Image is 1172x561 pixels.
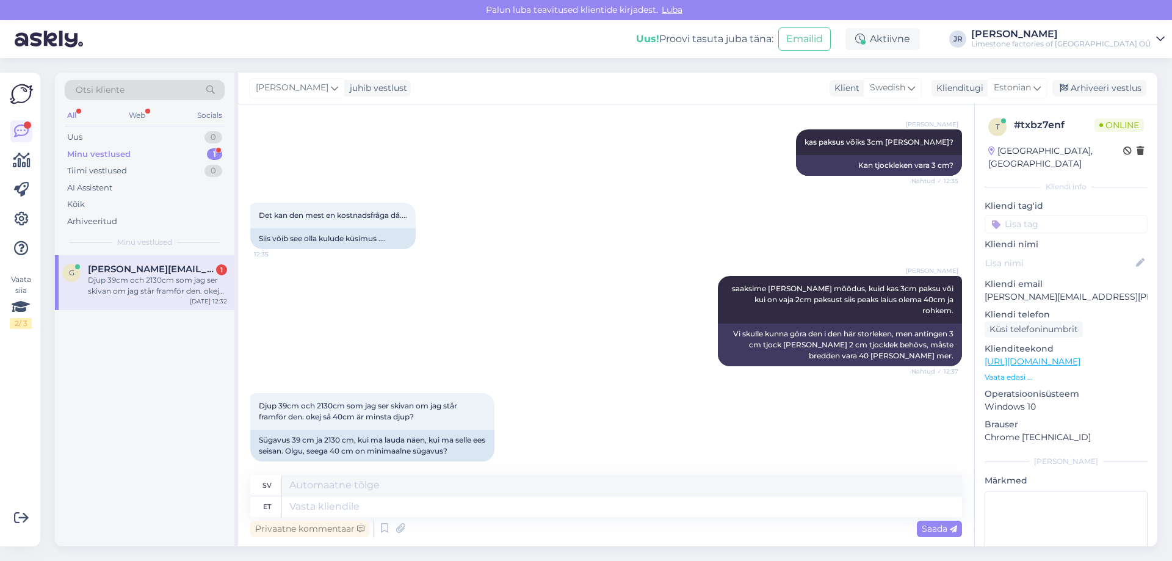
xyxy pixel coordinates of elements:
input: Lisa tag [985,215,1148,233]
span: Saada [922,523,957,534]
span: Nähtud ✓ 12:35 [911,176,958,186]
p: Windows 10 [985,400,1148,413]
div: Siis võib see olla kulude küsimus .... [250,228,416,249]
p: Chrome [TECHNICAL_ID] [985,431,1148,444]
div: [GEOGRAPHIC_DATA], [GEOGRAPHIC_DATA] [988,145,1123,170]
div: Tiimi vestlused [67,165,127,177]
span: 12:39 [254,462,300,471]
div: Vi skulle kunna göra den i den här storleken, men antingen 3 cm tjock [PERSON_NAME] 2 cm tjocklek... [718,324,962,366]
span: g [69,268,74,277]
div: Küsi telefoninumbrit [985,321,1083,338]
div: Kliendi info [985,181,1148,192]
p: Klienditeekond [985,342,1148,355]
span: Otsi kliente [76,84,125,96]
p: Brauser [985,418,1148,431]
div: JR [949,31,966,48]
p: Kliendi tag'id [985,200,1148,212]
span: Estonian [994,81,1031,95]
p: Kliendi telefon [985,308,1148,321]
img: Askly Logo [10,82,33,106]
div: Vaata siia [10,274,32,329]
div: Web [126,107,148,123]
button: Emailid [778,27,831,51]
span: Minu vestlused [117,237,172,248]
div: Privaatne kommentaar [250,521,369,537]
span: [PERSON_NAME] [906,120,958,129]
p: Kliendi nimi [985,238,1148,251]
p: Vaata edasi ... [985,372,1148,383]
div: Arhiveeri vestlus [1052,80,1146,96]
span: Nähtud ✓ 12:37 [911,367,958,376]
div: Limestone factories of [GEOGRAPHIC_DATA] OÜ [971,39,1151,49]
span: Online [1094,118,1144,132]
p: Märkmed [985,474,1148,487]
div: Aktiivne [845,28,920,50]
span: [PERSON_NAME] [906,266,958,275]
div: AI Assistent [67,182,112,194]
span: kas paksus võiks 3cm [PERSON_NAME]? [805,137,953,147]
p: Kliendi email [985,278,1148,291]
span: goran.berndtsson@infrakonsult.se [88,264,215,275]
div: Uus [67,131,82,143]
span: Djup 39cm och 2130cm som jag ser skivan om jag står framför den. okej så 40cm är minsta djup? [259,401,459,421]
input: Lisa nimi [985,256,1134,270]
span: 12:35 [254,250,300,259]
div: Minu vestlused [67,148,131,161]
div: juhib vestlust [345,82,407,95]
div: Klient [830,82,859,95]
div: et [263,496,271,517]
div: [PERSON_NAME] [985,456,1148,467]
div: 0 [204,131,222,143]
div: 0 [204,165,222,177]
a: [PERSON_NAME]Limestone factories of [GEOGRAPHIC_DATA] OÜ [971,29,1165,49]
div: Proovi tasuta juba täna: [636,32,773,46]
div: 2 / 3 [10,318,32,329]
a: [URL][DOMAIN_NAME] [985,356,1080,367]
div: sv [262,475,272,496]
b: Uus! [636,33,659,45]
span: t [996,122,1000,131]
div: [DATE] 12:32 [190,297,227,306]
div: Arhiveeritud [67,215,117,228]
div: All [65,107,79,123]
span: Det kan den mest en kostnadsfråga då.... [259,211,407,220]
div: Kan tjockleken vara 3 cm? [796,155,962,176]
span: [PERSON_NAME] [256,81,328,95]
div: Djup 39cm och 2130cm som jag ser skivan om jag står framför den. okej så 40cm är minsta djup? [88,275,227,297]
div: # txbz7enf [1014,118,1094,132]
div: 1 [207,148,222,161]
div: [PERSON_NAME] [971,29,1151,39]
p: [PERSON_NAME][EMAIL_ADDRESS][PERSON_NAME][DOMAIN_NAME] [985,291,1148,303]
div: Socials [195,107,225,123]
div: Klienditugi [931,82,983,95]
span: Luba [658,4,686,15]
div: 1 [216,264,227,275]
p: Operatsioonisüsteem [985,388,1148,400]
div: Sügavus 39 cm ja 2130 cm, kui ma lauda näen, kui ma selle ees seisan. Olgu, seega 40 cm on minima... [250,430,494,461]
span: saaksime [PERSON_NAME] mõõdus, kuid kas 3cm paksu või kui on vaja 2cm paksust siis peaks laius ol... [732,284,955,315]
span: Swedish [870,81,905,95]
div: Kõik [67,198,85,211]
